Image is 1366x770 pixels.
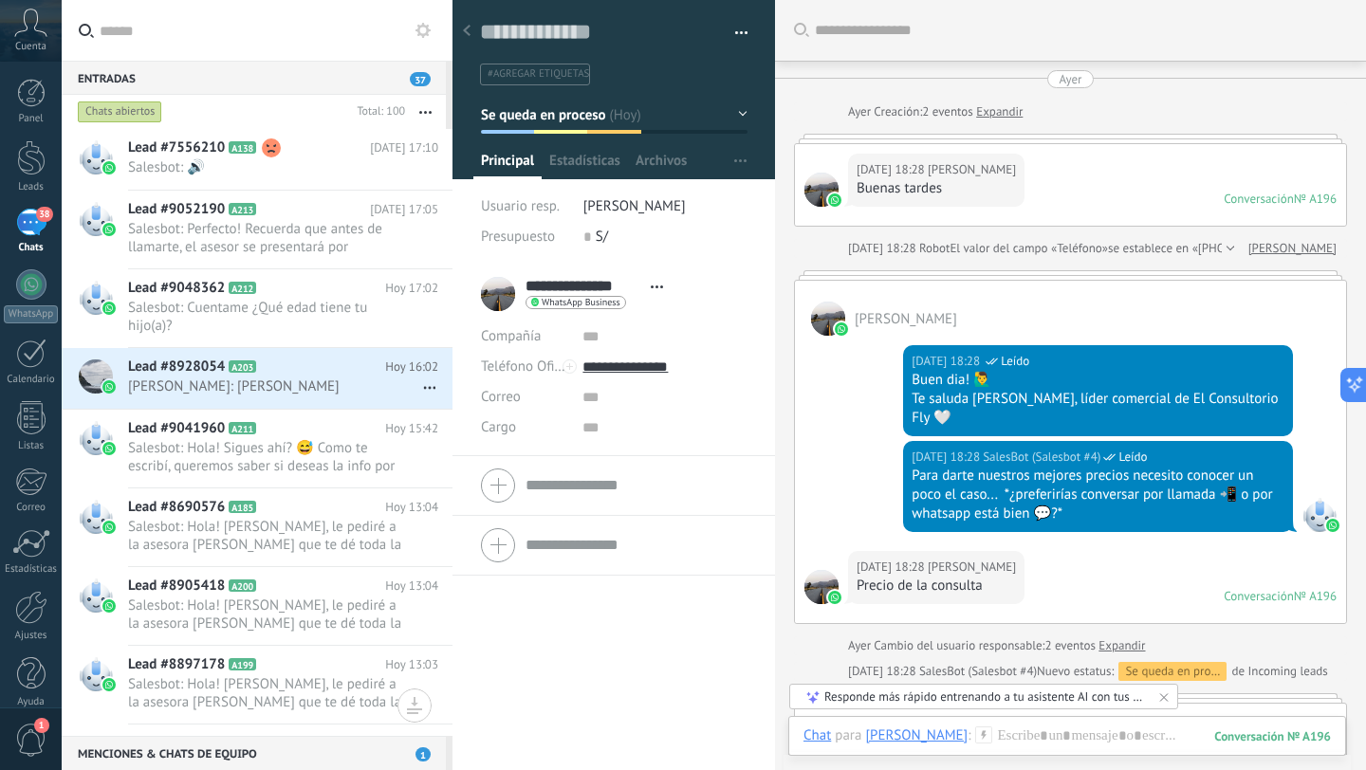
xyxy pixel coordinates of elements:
div: Compañía [481,321,568,352]
img: waba.svg [835,322,848,336]
div: Responde más rápido entrenando a tu asistente AI con tus fuentes de datos [824,688,1145,705]
div: Te saluda [PERSON_NAME], líder comercial de El Consultorio Fly 🤍 [912,390,1284,428]
span: Presupuesto [481,228,555,246]
div: № A196 [1294,588,1337,604]
span: A203 [229,360,256,373]
span: A213 [229,203,256,215]
span: Principal [481,152,534,179]
span: [PERSON_NAME]: [PERSON_NAME] [128,377,402,395]
a: Lead #8897178 A199 Hoy 13:03 Salesbot: Hola! [PERSON_NAME], le pediré a la asesora [PERSON_NAME] ... [62,646,452,724]
span: S/ [596,228,608,246]
div: Correo [4,502,59,514]
div: Chats [4,242,59,254]
span: Cargo [481,420,516,434]
a: Lead #8690576 A185 Hoy 13:04 Salesbot: Hola! [PERSON_NAME], le pediré a la asesora [PERSON_NAME] ... [62,488,452,566]
span: Hoy 13:03 [385,655,438,674]
div: Cargo [481,412,568,443]
div: Se queda en proceso [1118,662,1227,681]
button: Correo [481,382,521,412]
img: waba.svg [1326,519,1339,532]
span: Salesbot: Perfecto! Recuerda que antes de llamarte, el asesor se presentará por whatsapp 🤍 ¡te es... [128,220,402,256]
div: Ayuda [4,696,59,708]
img: waba.svg [828,591,841,604]
div: Precio de la consulta [857,577,1016,596]
div: Listas [4,440,59,452]
img: waba.svg [828,193,841,207]
div: Conversación [1224,588,1294,604]
span: Leído [1001,352,1029,371]
span: SalesBot (Salesbot #4) [919,663,1037,679]
div: Ayer [848,102,874,121]
img: waba.svg [102,521,116,534]
span: [PERSON_NAME] [583,197,686,215]
div: [DATE] 18:28 [912,352,983,371]
span: A211 [229,422,256,434]
span: A212 [229,282,256,294]
span: Lead #9052190 [128,200,225,219]
span: para [835,726,861,745]
div: Usuario resp. [481,192,569,222]
span: #agregar etiquetas [488,67,589,81]
span: Salesbot: Hola! [PERSON_NAME], le pediré a la asesora [PERSON_NAME] que te dé toda la info ❤️ [128,675,402,711]
span: Roxana Doménica [804,570,839,604]
div: Total: 100 [349,102,405,121]
span: Roxana Doménica [804,173,839,207]
span: [DATE] 17:05 [370,200,438,219]
div: Chats abiertos [78,101,162,123]
img: waba.svg [102,380,116,394]
span: Cuenta [15,41,46,53]
a: Lead #9052190 A213 [DATE] 17:05 Salesbot: Perfecto! Recuerda que antes de llamarte, el asesor se ... [62,191,452,268]
a: Lead #8905418 A200 Hoy 13:04 Salesbot: Hola! [PERSON_NAME], le pediré a la asesora [PERSON_NAME] ... [62,567,452,645]
span: Lead #8690576 [128,498,225,517]
span: Lead #9041960 [128,419,225,438]
div: Ayer [848,636,874,655]
div: 196 [1214,728,1331,744]
span: Salesbot: 🔊 [128,158,402,176]
img: waba.svg [102,161,116,174]
span: WhatsApp Business [542,298,620,307]
div: [DATE] 18:28 [848,662,919,681]
span: Nuevo estatus: [1037,662,1114,681]
span: 1 [34,718,49,733]
div: Estadísticas [4,563,59,576]
div: Cambio del usuario responsable: [848,636,1146,655]
div: Entradas [62,61,446,95]
div: Conversación [1224,191,1294,207]
span: Lead #8905418 [128,577,225,596]
span: Estadísticas [549,152,620,179]
span: 2 eventos [922,102,972,121]
span: A185 [229,501,256,513]
span: Lead #9048362 [128,279,225,298]
div: WhatsApp [4,305,58,323]
span: Roxana Doménica [855,310,957,328]
span: Hoy 13:04 [385,498,438,517]
span: Roxana Doménica [928,558,1016,577]
span: [DATE] 17:10 [370,138,438,157]
span: Lead #7556210 [128,138,225,157]
a: Lead #8928054 A203 Hoy 16:02 [PERSON_NAME]: [PERSON_NAME] [62,348,452,409]
div: Para darte nuestros mejores precios necesito conocer un poco el caso... *¿preferirías conversar p... [912,467,1284,523]
div: № A196 [1294,191,1337,207]
div: Ayer [1059,70,1081,88]
div: Buenas tardes [857,179,1016,198]
a: [PERSON_NAME] [1248,239,1337,258]
span: 37 [410,72,431,86]
span: Hoy 16:02 [385,357,438,376]
span: 2 eventos [1044,636,1095,655]
img: waba.svg [102,302,116,315]
span: Lead #8971240 [128,734,225,753]
span: Salesbot: Hola! Sigues ahí? 😅 Como te escribí, queremos saber si deseas la info por whatsapp o po... [128,439,402,475]
div: Roxana Doménica [865,726,968,743]
span: Hoy 13:04 [385,577,438,596]
span: SalesBot [1302,498,1337,532]
span: Usuario resp. [481,197,560,215]
span: El valor del campo «Teléfono» [950,239,1108,258]
div: Buen dia! 🙋‍♂️ [912,371,1284,390]
img: waba.svg [102,678,116,691]
span: Correo [481,388,521,406]
span: Roxana Doménica [928,160,1016,179]
span: se establece en «[PHONE_NUMBER]» [1108,239,1302,258]
span: Salesbot: Cuentame ¿Qué edad tiene tu hijo(a)? [128,299,402,335]
span: Hoy 17:02 [385,279,438,298]
div: de Incoming leads [1037,662,1328,681]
